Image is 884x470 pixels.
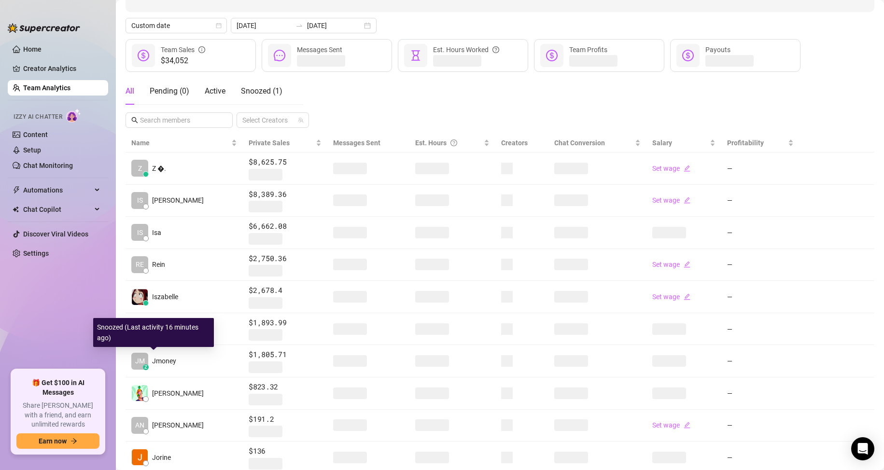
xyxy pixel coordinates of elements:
[216,23,222,28] span: calendar
[131,117,138,124] span: search
[137,227,143,238] span: IS
[16,378,99,397] span: 🎁 Get $100 in AI Messages
[249,139,290,147] span: Private Sales
[23,202,92,217] span: Chat Copilot
[23,182,92,198] span: Automations
[297,46,342,54] span: Messages Sent
[14,112,62,122] span: Izzy AI Chatter
[249,156,322,168] span: $8,625.75
[161,55,205,67] span: $34,052
[66,109,81,123] img: AI Chatter
[131,138,229,148] span: Name
[13,186,20,194] span: thunderbolt
[249,221,322,232] span: $6,662.08
[249,253,322,264] span: $2,750.36
[150,85,189,97] div: Pending ( 0 )
[143,364,149,370] div: z
[152,452,171,463] span: Jorine
[705,46,730,54] span: Payouts
[8,23,80,33] img: logo-BBDzfeDw.svg
[132,385,148,401] img: Chen
[13,206,19,213] img: Chat Copilot
[138,163,142,174] span: Z
[298,117,304,123] span: team
[415,138,481,148] div: Est. Hours
[495,134,548,152] th: Creators
[136,259,144,270] span: RE
[721,152,800,185] td: —
[554,139,605,147] span: Chat Conversion
[492,44,499,55] span: question-circle
[652,139,672,147] span: Salary
[433,44,499,55] div: Est. Hours Worked
[851,437,874,460] div: Open Intercom Messenger
[682,50,694,61] span: dollar-circle
[721,185,800,217] td: —
[140,115,219,125] input: Search members
[152,388,204,399] span: [PERSON_NAME]
[126,85,134,97] div: All
[205,86,225,96] span: Active
[333,139,380,147] span: Messages Sent
[16,433,99,449] button: Earn nowarrow-right
[307,20,362,31] input: End date
[152,227,161,238] span: Isa
[684,422,690,429] span: edit
[126,134,243,152] th: Name
[721,410,800,442] td: —
[23,162,73,169] a: Chat Monitoring
[152,420,204,430] span: [PERSON_NAME]
[241,86,282,96] span: Snoozed ( 1 )
[152,259,165,270] span: Rein
[131,18,221,33] span: Custom date
[569,46,607,54] span: Team Profits
[23,230,88,238] a: Discover Viral Videos
[161,44,205,55] div: Team Sales
[137,195,143,206] span: IS
[23,45,42,53] a: Home
[721,313,800,346] td: —
[652,261,690,268] a: Set wageedit
[450,138,457,148] span: question-circle
[295,22,303,29] span: to
[23,249,49,257] a: Settings
[70,438,77,444] span: arrow-right
[721,281,800,313] td: —
[652,293,690,301] a: Set wageedit
[727,139,764,147] span: Profitability
[684,197,690,204] span: edit
[684,293,690,300] span: edit
[198,44,205,55] span: info-circle
[274,50,285,61] span: message
[652,165,690,172] a: Set wageedit
[152,356,176,366] span: Jmoney
[23,61,100,76] a: Creator Analytics
[135,420,144,430] span: AN
[152,195,204,206] span: [PERSON_NAME]
[132,449,148,465] img: Jorine
[249,285,322,296] span: $2,678.4
[546,50,558,61] span: dollar-circle
[652,196,690,204] a: Set wageedit
[684,165,690,172] span: edit
[23,84,70,92] a: Team Analytics
[652,421,690,429] a: Set wageedit
[16,401,99,429] span: Share [PERSON_NAME] with a friend, and earn unlimited rewards
[249,317,322,329] span: $1,893.99
[721,377,800,410] td: —
[721,249,800,281] td: —
[721,345,800,377] td: —
[295,22,303,29] span: swap-right
[93,318,214,347] div: Snoozed (Last activity 16 minutes ago)
[410,50,421,61] span: hourglass
[249,349,322,360] span: $1,805.71
[152,291,178,302] span: Iszabelle
[684,261,690,268] span: edit
[721,217,800,249] td: —
[135,356,145,366] span: JM
[249,189,322,200] span: $8,389.36
[249,414,322,425] span: $191.2
[138,50,149,61] span: dollar-circle
[23,131,48,138] a: Content
[39,437,67,445] span: Earn now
